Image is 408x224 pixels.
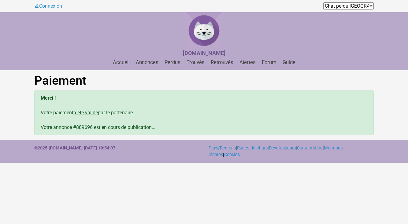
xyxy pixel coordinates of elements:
[224,152,240,157] a: Cookies
[237,60,258,65] a: Alertes
[269,145,296,151] a: Développeurs
[162,60,183,65] a: Perdus
[314,145,323,151] a: Aide
[183,50,225,56] a: [DOMAIN_NAME]
[34,73,374,88] h1: Paiement
[209,145,236,151] a: Pays/Régions
[186,12,222,49] img: Chat Perdu France
[280,60,298,65] a: Guide
[209,145,343,157] a: Mentions légales
[34,90,374,135] div: Votre paiement par le partenaire. Votre annonce #889696 est en cours de publication...
[73,110,98,116] u: a été validé
[110,60,132,65] a: Accueil
[34,145,115,151] strong: ©2025 [DOMAIN_NAME] [DATE] 19:54:07
[184,60,207,65] a: Trouvés
[297,145,313,151] a: Contact
[133,60,161,65] a: Annonces
[259,60,279,65] a: Forum
[237,145,268,151] a: Races de chats
[208,60,236,65] a: Retrouvés
[34,3,62,9] a: Connexion
[41,95,56,101] b: Merci !
[204,145,378,158] div: | | | | | |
